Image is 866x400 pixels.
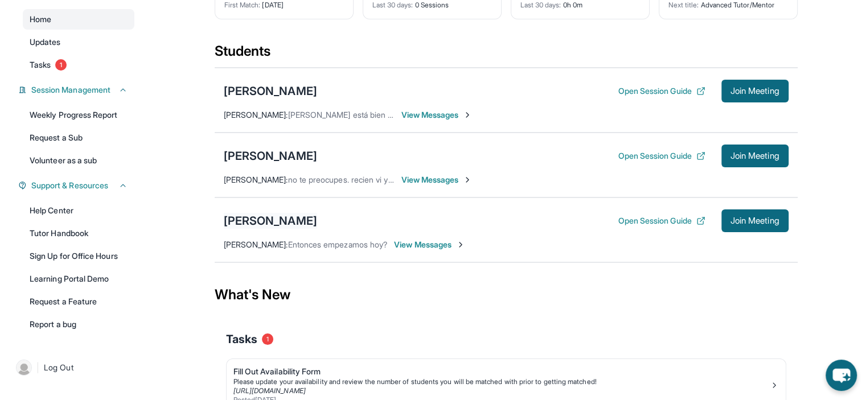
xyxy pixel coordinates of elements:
[31,84,110,96] span: Session Management
[215,42,798,67] div: Students
[27,180,128,191] button: Support & Resources
[401,174,473,185] span: View Messages
[36,361,39,374] span: |
[463,110,472,119] img: Chevron-Right
[224,175,288,184] span: [PERSON_NAME] :
[730,217,779,224] span: Join Meeting
[23,291,134,312] a: Request a Feature
[23,269,134,289] a: Learning Portal Demo
[721,209,789,232] button: Join Meeting
[23,314,134,335] a: Report a bug
[224,83,317,99] div: [PERSON_NAME]
[215,270,798,320] div: What's New
[288,240,388,249] span: Entonces empezamos hoy?
[23,9,134,30] a: Home
[668,1,699,9] span: Next title :
[288,110,487,119] span: [PERSON_NAME] está bien ese horario Muchas gracias
[44,362,73,373] span: Log Out
[23,246,134,266] a: Sign Up for Office Hours
[262,333,273,345] span: 1
[23,200,134,221] a: Help Center
[463,175,472,184] img: Chevron-Right
[618,215,705,226] button: Open Session Guide
[224,240,288,249] span: [PERSON_NAME] :
[30,59,51,71] span: Tasks
[288,175,775,184] span: no te preocupes. recien vi y en el sistema tengo el horario de jueves y viernes. prefieren esos [...
[27,84,128,96] button: Session Management
[23,105,134,125] a: Weekly Progress Report
[23,150,134,171] a: Volunteer as a sub
[372,1,413,9] span: Last 30 days :
[456,240,465,249] img: Chevron-Right
[730,152,779,159] span: Join Meeting
[520,1,561,9] span: Last 30 days :
[394,239,465,250] span: View Messages
[226,331,257,347] span: Tasks
[224,213,317,229] div: [PERSON_NAME]
[224,1,261,9] span: First Match :
[23,127,134,148] a: Request a Sub
[224,148,317,164] div: [PERSON_NAME]
[30,14,51,25] span: Home
[233,377,770,386] div: Please update your availability and review the number of students you will be matched with prior ...
[31,180,108,191] span: Support & Resources
[224,110,288,119] span: [PERSON_NAME] :
[721,80,789,102] button: Join Meeting
[721,145,789,167] button: Join Meeting
[233,366,770,377] div: Fill Out Availability Form
[618,85,705,97] button: Open Session Guide
[401,109,473,121] span: View Messages
[23,32,134,52] a: Updates
[11,355,134,380] a: |Log Out
[618,150,705,162] button: Open Session Guide
[826,360,857,391] button: chat-button
[23,223,134,244] a: Tutor Handbook
[23,55,134,75] a: Tasks1
[30,36,61,48] span: Updates
[55,59,67,71] span: 1
[730,88,779,94] span: Join Meeting
[16,360,32,376] img: user-img
[233,386,306,395] a: [URL][DOMAIN_NAME]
